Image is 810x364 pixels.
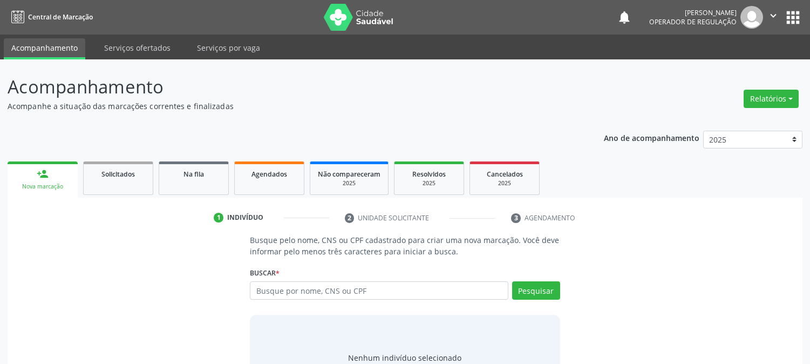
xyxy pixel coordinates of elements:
span: Operador de regulação [649,17,737,26]
span: Solicitados [101,170,135,179]
i:  [767,10,779,22]
div: Nenhum indivíduo selecionado [348,352,461,363]
div: Indivíduo [227,213,263,223]
p: Busque pelo nome, CNS ou CPF cadastrado para criar uma nova marcação. Você deve informar pelo men... [250,234,560,257]
span: Não compareceram [318,170,380,179]
label: Buscar [250,265,280,281]
span: Cancelados [487,170,523,179]
span: Na fila [183,170,204,179]
div: 2025 [318,179,380,187]
span: Agendados [251,170,287,179]
span: Central de Marcação [28,12,93,22]
div: 1 [214,213,223,223]
p: Acompanhe a situação das marcações correntes e finalizadas [8,100,564,112]
a: Central de Marcação [8,8,93,26]
a: Serviços ofertados [97,38,178,57]
p: Ano de acompanhamento [604,131,699,144]
p: Acompanhamento [8,73,564,100]
div: 2025 [402,179,456,187]
div: 2025 [478,179,532,187]
div: Nova marcação [15,183,70,191]
img: img [740,6,763,29]
button: Relatórios [744,90,799,108]
span: Resolvidos [412,170,446,179]
button:  [763,6,784,29]
a: Acompanhamento [4,38,85,59]
button: Pesquisar [512,281,560,300]
button: notifications [617,10,632,25]
a: Serviços por vaga [189,38,268,57]
div: person_add [37,168,49,180]
input: Busque por nome, CNS ou CPF [250,281,508,300]
div: [PERSON_NAME] [649,8,737,17]
button: apps [784,8,802,27]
